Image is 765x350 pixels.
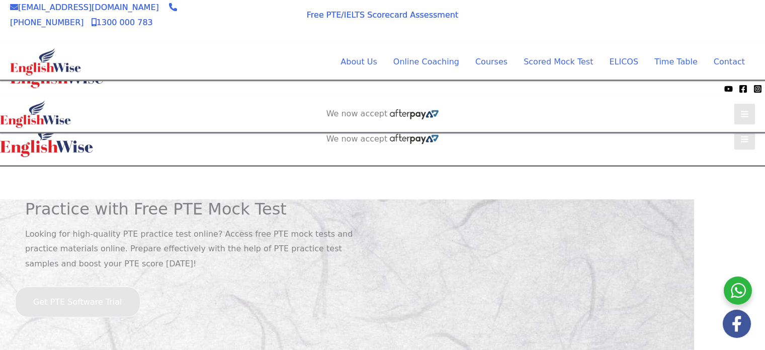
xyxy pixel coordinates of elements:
a: AI SCORED PTE SOFTWARE REGISTER FOR FREE SOFTWARE TRIAL [305,175,461,195]
span: We now accept [5,84,58,94]
aside: Header Widget 1 [579,6,755,38]
a: [EMAIL_ADDRESS][DOMAIN_NAME] [10,3,159,12]
a: Time TableMenu Toggle [646,50,706,74]
a: Contact [706,50,745,74]
a: Get PTE Software Trial [15,297,140,307]
span: Courses [475,57,507,66]
span: We now accept [227,12,280,22]
p: Looking for high-quality PTE practice test online? Access free PTE mock tests and practice materi... [25,227,375,271]
a: Scored Mock TestMenu Toggle [516,50,601,74]
a: Online CoachingMenu Toggle [385,50,467,74]
a: [PHONE_NUMBER] [10,3,177,27]
aside: Header Widget 2 [321,109,444,119]
span: ELICOS [609,57,638,66]
span: Time Table [654,57,698,66]
aside: Header Widget 2 [321,134,444,145]
a: About UsMenu Toggle [332,50,385,74]
span: Contact [714,57,745,66]
aside: Header Widget 1 [295,167,471,199]
h1: Practice with Free PTE Mock Test [25,199,375,219]
img: Afterpay-Logo [61,86,89,92]
img: Afterpay-Logo [390,134,439,144]
span: About Us [341,57,377,66]
span: Scored Mock Test [524,57,593,66]
span: We now accept [326,109,388,119]
a: 1300 000 783 [92,18,153,27]
a: Instagram [753,85,762,93]
nav: Site Navigation: Main Menu [316,50,745,74]
span: Online Coaching [393,57,459,66]
a: Free PTE/IELTS Scorecard Assessment [307,10,458,20]
a: AI SCORED PTE SOFTWARE REGISTER FOR FREE SOFTWARE TRIAL [589,14,745,34]
img: Afterpay-Logo [390,109,439,119]
a: Facebook [739,85,747,93]
a: ELICOS [601,50,646,74]
a: CoursesMenu Toggle [467,50,516,74]
a: YouTube [724,85,733,93]
img: cropped-ew-logo [10,48,81,76]
img: white-facebook.png [723,310,751,338]
button: Get PTE Software Trial [15,287,140,318]
span: We now accept [326,134,388,144]
img: Afterpay-Logo [240,24,268,30]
